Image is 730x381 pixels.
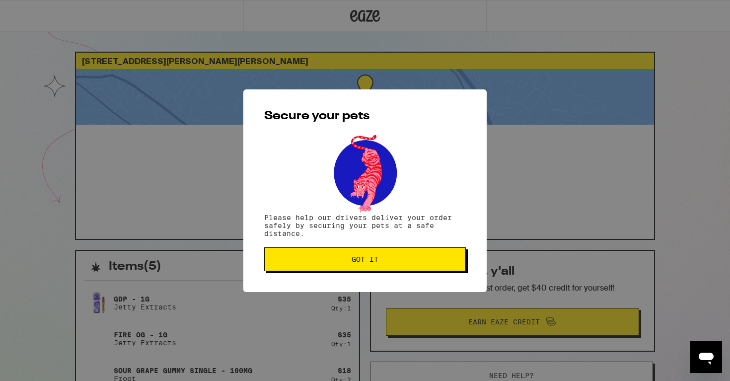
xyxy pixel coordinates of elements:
p: Please help our drivers deliver your order safely by securing your pets at a safe distance. [264,214,466,237]
h2: Secure your pets [264,110,466,122]
img: pets [324,132,406,214]
iframe: Button to launch messaging window [690,341,722,373]
button: Got it [264,247,466,271]
span: Got it [352,256,378,263]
